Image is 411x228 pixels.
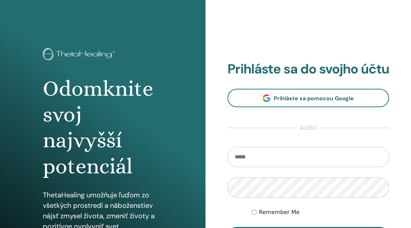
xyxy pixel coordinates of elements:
h2: Prihláste sa do svojho účtu [227,61,389,77]
div: Keep me authenticated indefinitely or until I manually logout [252,208,389,217]
h1: Odomknite svoj najvyšší potenciál [43,76,162,180]
span: alebo [296,124,320,132]
span: Prihláste sa pomocou Google [274,95,354,102]
label: Remember Me [259,208,300,217]
a: Prihláste sa pomocou Google [227,89,389,107]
